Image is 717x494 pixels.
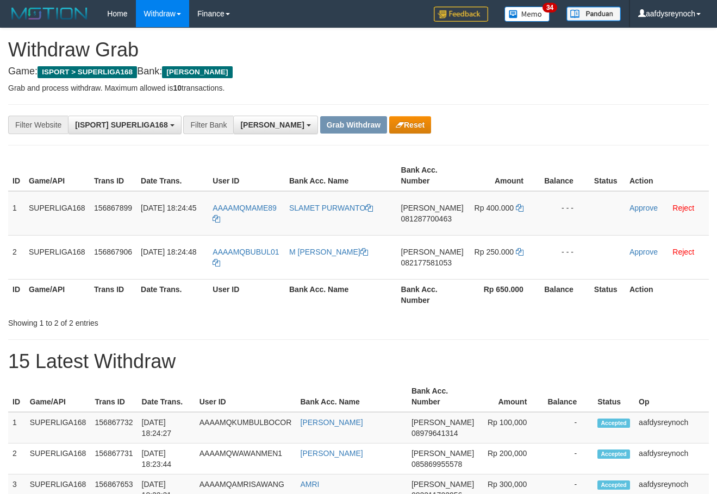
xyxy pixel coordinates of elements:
span: [ISPORT] SUPERLIGA168 [75,121,167,129]
span: Rp 250.000 [475,248,514,256]
td: SUPERLIGA168 [24,235,90,279]
h1: Withdraw Grab [8,39,709,61]
span: 34 [543,3,557,12]
span: 156867906 [94,248,132,256]
th: Balance [540,279,590,310]
th: User ID [208,279,285,310]
td: 156867731 [91,444,138,474]
a: Reject [672,204,694,212]
th: Action [625,160,709,191]
span: [PERSON_NAME] [412,480,474,489]
th: Status [590,160,625,191]
th: Trans ID [90,160,136,191]
a: Approve [629,204,658,212]
th: Trans ID [90,279,136,310]
th: Bank Acc. Number [397,160,468,191]
th: Game/API [26,381,91,412]
th: Bank Acc. Name [285,160,397,191]
td: [DATE] 18:23:44 [138,444,195,474]
td: - - - [540,235,590,279]
span: Accepted [597,449,630,459]
span: Copy 085869955578 to clipboard [412,460,462,468]
th: Rp 650.000 [468,279,540,310]
span: Copy 08979641314 to clipboard [412,429,458,438]
h4: Game: Bank: [8,66,709,77]
a: AMRI [301,480,320,489]
a: AAAAMQBUBUL01 [213,248,279,267]
span: AAAAMQBUBUL01 [213,248,279,256]
td: 1 [8,191,24,236]
span: [DATE] 18:24:45 [141,204,196,212]
td: AAAAMQWAWANMEN1 [195,444,296,474]
span: ISPORT > SUPERLIGA168 [38,66,137,78]
th: Game/API [24,160,90,191]
th: Balance [543,381,593,412]
td: - [543,444,593,474]
span: [PERSON_NAME] [401,248,464,256]
th: Bank Acc. Number [407,381,478,412]
span: Accepted [597,480,630,490]
th: Status [590,279,625,310]
th: ID [8,381,26,412]
a: Reject [672,248,694,256]
span: [DATE] 18:24:48 [141,248,196,256]
span: Copy 082177581053 to clipboard [401,258,452,267]
span: [PERSON_NAME] [412,449,474,458]
th: Bank Acc. Number [397,279,468,310]
a: M [PERSON_NAME] [289,248,368,256]
span: [PERSON_NAME] [162,66,232,78]
td: SUPERLIGA168 [26,444,91,474]
td: aafdysreynoch [634,412,709,444]
td: 2 [8,444,26,474]
img: MOTION_logo.png [8,5,91,22]
button: Grab Withdraw [320,116,387,134]
a: AAAAMQMAME89 [213,204,276,223]
span: [PERSON_NAME] [401,204,464,212]
th: Date Trans. [136,160,208,191]
div: Filter Website [8,116,68,134]
td: 156867732 [91,412,138,444]
th: Balance [540,160,590,191]
td: - [543,412,593,444]
th: ID [8,160,24,191]
th: Amount [468,160,540,191]
span: [PERSON_NAME] [412,418,474,427]
span: 156867899 [94,204,132,212]
td: 2 [8,235,24,279]
th: Bank Acc. Name [296,381,407,412]
td: SUPERLIGA168 [24,191,90,236]
td: [DATE] 18:24:27 [138,412,195,444]
th: Action [625,279,709,310]
div: Filter Bank [183,116,233,134]
th: User ID [195,381,296,412]
th: User ID [208,160,285,191]
th: Op [634,381,709,412]
a: SLAMET PURWANTO [289,204,373,212]
td: 1 [8,412,26,444]
a: [PERSON_NAME] [301,449,363,458]
a: Copy 250000 to clipboard [516,248,523,256]
a: Copy 400000 to clipboard [516,204,523,212]
div: Showing 1 to 2 of 2 entries [8,313,291,328]
th: Status [593,381,634,412]
h1: 15 Latest Withdraw [8,351,709,372]
button: [PERSON_NAME] [233,116,317,134]
img: Feedback.jpg [434,7,488,22]
th: ID [8,279,24,310]
span: [PERSON_NAME] [240,121,304,129]
td: aafdysreynoch [634,444,709,474]
strong: 10 [173,84,182,92]
th: Trans ID [91,381,138,412]
span: Rp 400.000 [475,204,514,212]
a: [PERSON_NAME] [301,418,363,427]
span: Copy 081287700463 to clipboard [401,214,452,223]
th: Date Trans. [138,381,195,412]
th: Game/API [24,279,90,310]
p: Grab and process withdraw. Maximum allowed is transactions. [8,83,709,93]
td: AAAAMQKUMBULBOCOR [195,412,296,444]
td: Rp 100,000 [478,412,543,444]
th: Date Trans. [136,279,208,310]
span: Accepted [597,419,630,428]
td: Rp 200,000 [478,444,543,474]
img: panduan.png [566,7,621,21]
